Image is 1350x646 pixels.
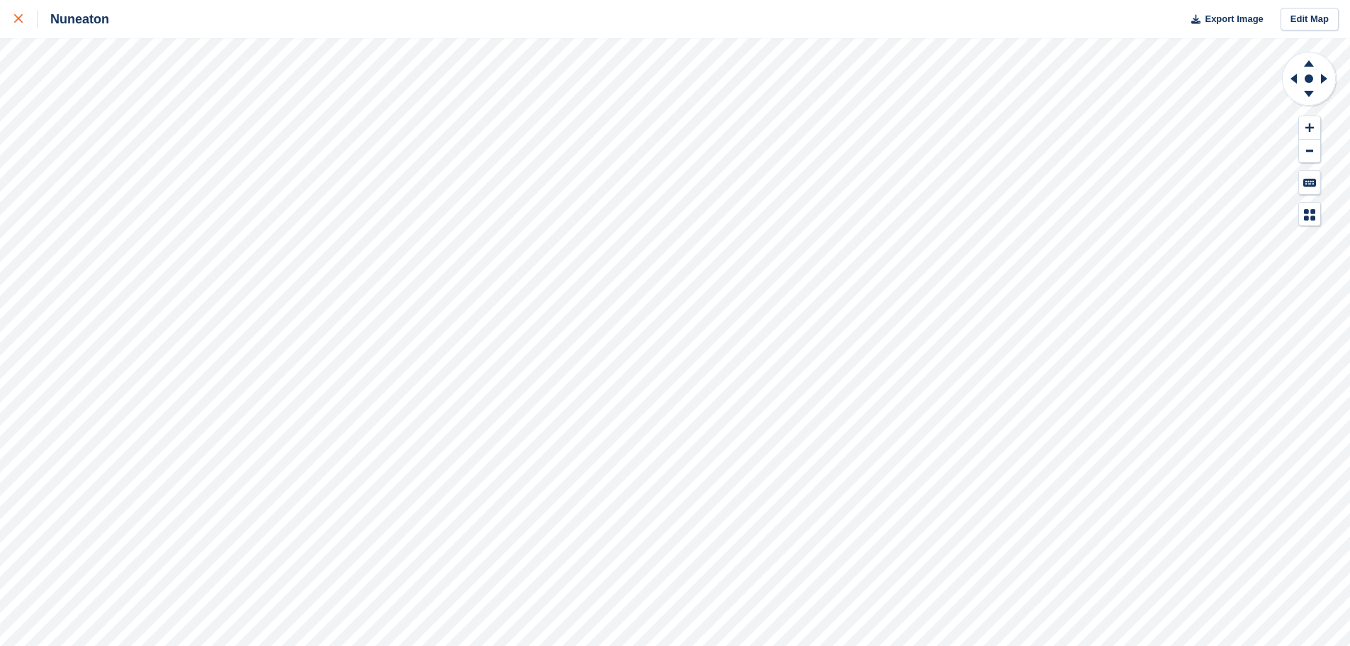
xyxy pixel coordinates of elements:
div: Nuneaton [38,11,109,28]
a: Edit Map [1281,8,1339,31]
button: Export Image [1183,8,1264,31]
button: Zoom Out [1299,140,1320,163]
button: Zoom In [1299,116,1320,140]
button: Map Legend [1299,203,1320,226]
span: Export Image [1205,12,1263,26]
button: Keyboard Shortcuts [1299,171,1320,194]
